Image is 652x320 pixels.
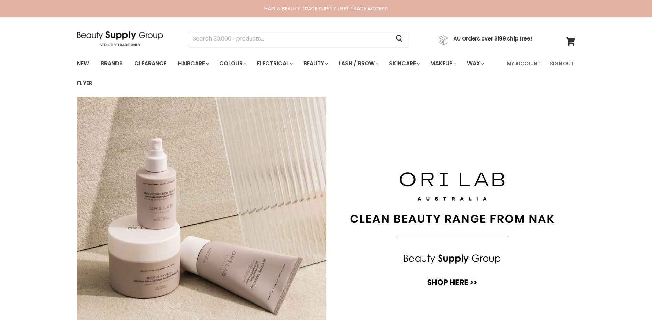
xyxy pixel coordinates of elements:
ul: Main menu [72,54,503,93]
a: Skincare [384,56,424,71]
a: Lash / Brow [333,56,383,71]
form: Product [189,31,409,47]
button: Search [390,31,409,47]
a: Beauty [298,56,332,71]
a: Makeup [425,56,461,71]
a: Wax [462,56,488,71]
a: Haircare [173,56,213,71]
iframe: Gorgias live chat messenger [618,288,645,313]
a: Clearance [129,56,172,71]
a: My Account [503,56,544,71]
a: GET TRADE ACCESS [340,5,388,12]
nav: Main [68,54,584,93]
a: New [72,56,94,71]
a: Flyer [72,76,98,91]
div: HAIR & BEAUTY TRADE SUPPLY | [68,5,584,12]
input: Search [189,31,390,47]
a: Electrical [252,56,297,71]
a: Sign Out [546,56,578,71]
a: Colour [214,56,251,71]
a: Brands [96,56,128,71]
